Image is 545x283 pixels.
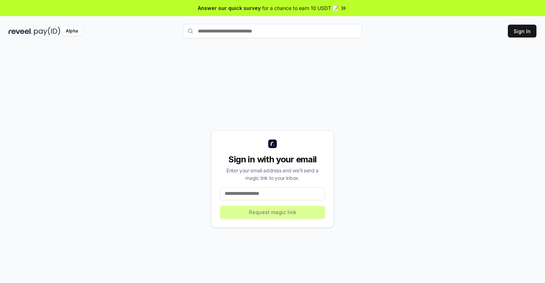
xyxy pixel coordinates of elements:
[62,27,82,36] div: Alpha
[9,27,32,36] img: reveel_dark
[220,154,325,165] div: Sign in with your email
[198,4,261,12] span: Answer our quick survey
[508,25,536,37] button: Sign In
[262,4,339,12] span: for a chance to earn 10 USDT 📝
[220,167,325,182] div: Enter your email address and we’ll send a magic link to your inbox.
[268,140,277,148] img: logo_small
[34,27,60,36] img: pay_id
